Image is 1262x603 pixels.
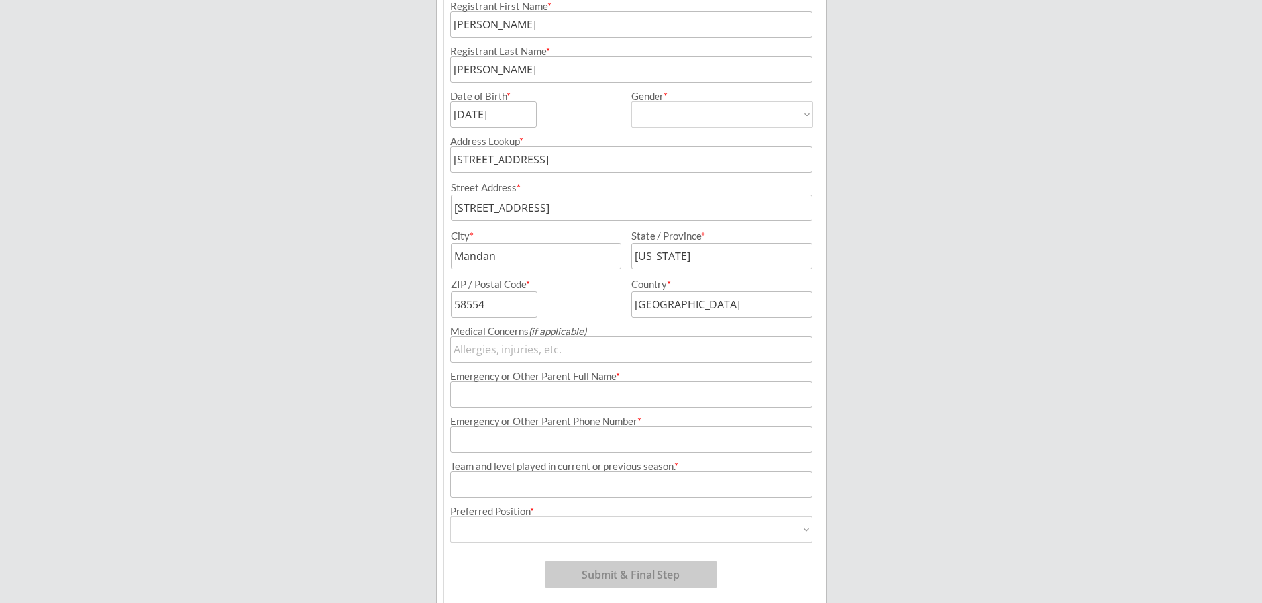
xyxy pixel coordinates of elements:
div: Emergency or Other Parent Phone Number [450,416,812,426]
div: Preferred Position [450,506,812,516]
div: Date of Birth [450,91,519,101]
div: State / Province [631,231,796,241]
div: Emergency or Other Parent Full Name [450,371,812,381]
div: Medical Concerns [450,326,812,336]
div: Country [631,279,796,289]
input: Street, City, Province/State [450,146,812,173]
div: Team and level played in current or previous season. [450,461,812,471]
button: Submit & Final Step [545,561,717,588]
div: City [451,231,619,241]
div: Address Lookup [450,136,812,146]
div: Registrant Last Name [450,46,812,56]
div: Street Address [451,183,812,193]
div: ZIP / Postal Code [451,279,619,289]
em: (if applicable) [529,325,586,337]
div: Gender [631,91,813,101]
div: Registrant First Name [450,1,812,11]
input: Allergies, injuries, etc. [450,336,812,363]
